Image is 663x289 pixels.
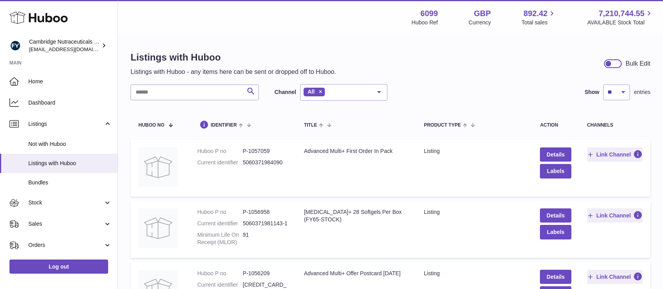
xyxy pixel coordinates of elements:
[131,51,336,64] h1: Listings with Huboo
[243,270,288,277] dd: P-1056209
[540,123,571,128] div: action
[412,19,438,26] div: Huboo Ref
[304,270,408,277] div: Advanced Multi+ Offer Postcard [DATE]
[474,8,491,19] strong: GBP
[521,8,556,26] a: 892.42 Total sales
[9,260,108,274] a: Log out
[424,123,461,128] span: Product Type
[28,241,103,249] span: Orders
[243,220,288,227] dd: 5060371981143-1
[138,123,164,128] span: Huboo no
[28,220,103,228] span: Sales
[469,19,491,26] div: Currency
[587,208,643,223] button: Link Channel
[634,88,650,96] span: entries
[626,59,650,68] div: Bulk Edit
[28,99,112,107] span: Dashboard
[274,88,296,96] label: Channel
[424,270,524,277] div: listing
[197,220,243,227] dt: Current identifier
[540,270,571,284] a: Details
[197,147,243,155] dt: Huboo P no
[599,8,645,19] span: 7,210,744.55
[540,225,571,239] button: Labels
[587,147,643,162] button: Link Channel
[243,208,288,216] dd: P-1056958
[28,140,112,148] span: Not with Huboo
[28,179,112,186] span: Bundles
[304,123,317,128] span: title
[9,40,21,52] img: internalAdmin-6099@internal.huboo.com
[131,68,336,76] p: Listings with Huboo - any items here can be sent or dropped off to Huboo.
[28,120,103,128] span: Listings
[29,38,100,53] div: Cambridge Nutraceuticals Ltd
[540,147,571,162] a: Details
[308,88,315,95] span: All
[521,19,556,26] span: Total sales
[596,151,631,158] span: Link Channel
[29,46,116,52] span: [EMAIL_ADDRESS][DOMAIN_NAME]
[197,270,243,277] dt: Huboo P no
[304,147,408,155] div: Advanced Multi+ First Order In Pack
[243,231,288,246] dd: 91
[585,88,599,96] label: Show
[587,270,643,284] button: Link Channel
[243,147,288,155] dd: P-1057059
[587,19,654,26] span: AVAILABLE Stock Total
[197,159,243,166] dt: Current identifier
[28,78,112,85] span: Home
[138,147,178,187] img: Advanced Multi+ First Order In Pack
[587,123,643,128] div: channels
[28,160,112,167] span: Listings with Huboo
[243,159,288,166] dd: 5060371984090
[197,231,243,246] dt: Minimum Life On Receipt (MLOR)
[424,208,524,216] div: listing
[138,208,178,248] img: Vitamin D+ 28 Softgels Per Box (FY65-STOCK)
[304,208,408,223] div: [MEDICAL_DATA]+ 28 Softgels Per Box (FY65-STOCK)
[523,8,547,19] span: 892.42
[424,147,524,155] div: listing
[540,164,571,178] button: Labels
[211,123,237,128] span: identifier
[540,208,571,223] a: Details
[587,8,654,26] a: 7,210,744.55 AVAILABLE Stock Total
[596,273,631,280] span: Link Channel
[197,208,243,216] dt: Huboo P no
[28,199,103,206] span: Stock
[596,212,631,219] span: Link Channel
[420,8,438,19] strong: 6099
